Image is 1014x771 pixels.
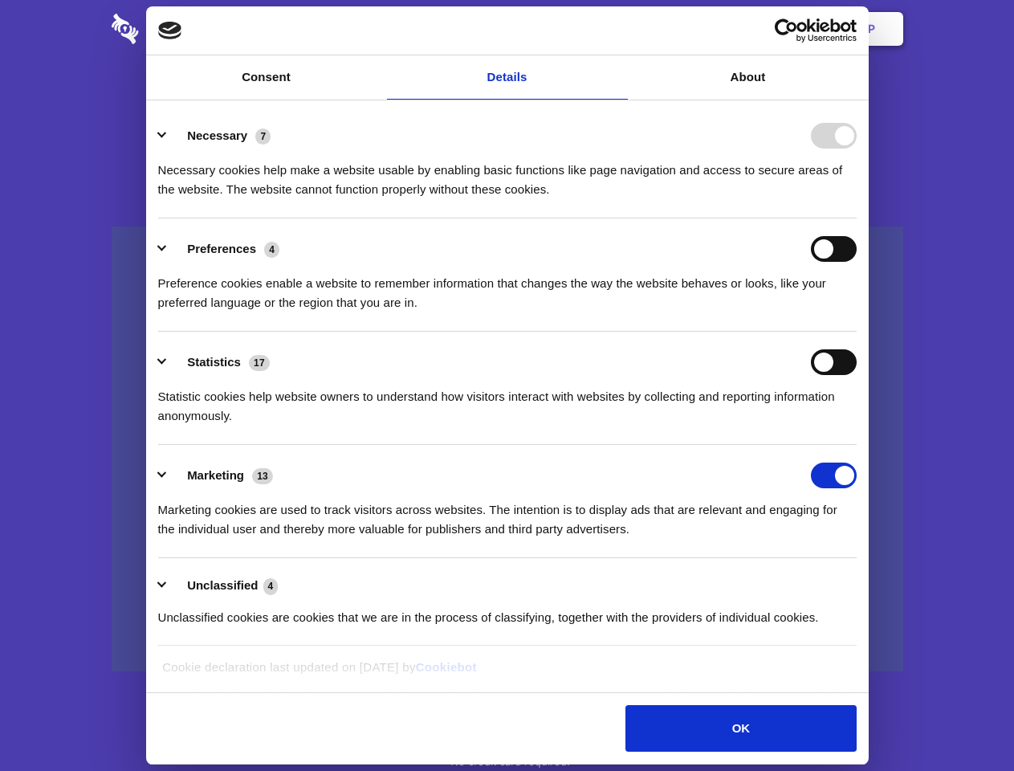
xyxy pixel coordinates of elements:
a: Login [728,4,798,54]
button: Necessary (7) [158,123,281,149]
span: 4 [264,242,279,258]
span: 7 [255,128,271,145]
div: Statistic cookies help website owners to understand how visitors interact with websites by collec... [158,375,857,426]
a: Usercentrics Cookiebot - opens in a new window [716,18,857,43]
span: 4 [263,578,279,594]
button: Marketing (13) [158,463,283,488]
button: Preferences (4) [158,236,290,262]
span: 13 [252,468,273,484]
div: Marketing cookies are used to track visitors across websites. The intention is to display ads tha... [158,488,857,539]
div: Preference cookies enable a website to remember information that changes the way the website beha... [158,262,857,312]
iframe: Drift Widget Chat Controller [934,691,995,752]
a: About [628,55,869,100]
label: Necessary [187,128,247,142]
a: Consent [146,55,387,100]
h4: Auto-redaction of sensitive data, encrypted data sharing and self-destructing private chats. Shar... [112,146,903,199]
a: Wistia video thumbnail [112,226,903,672]
button: Unclassified (4) [158,576,288,596]
h1: Eliminate Slack Data Loss. [112,72,903,130]
div: Necessary cookies help make a website usable by enabling basic functions like page navigation and... [158,149,857,199]
a: Cookiebot [416,660,477,674]
span: 17 [249,355,270,371]
img: logo-wordmark-white-trans-d4663122ce5f474addd5e946df7df03e33cb6a1c49d2221995e7729f52c070b2.svg [112,14,249,44]
label: Preferences [187,242,256,255]
img: logo [158,22,182,39]
a: Contact [651,4,725,54]
div: Cookie declaration last updated on [DATE] by [150,658,864,689]
label: Statistics [187,355,241,369]
label: Marketing [187,468,244,482]
a: Details [387,55,628,100]
button: Statistics (17) [158,349,280,375]
div: Unclassified cookies are cookies that we are in the process of classifying, together with the pro... [158,596,857,627]
button: OK [625,705,856,752]
a: Pricing [471,4,541,54]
